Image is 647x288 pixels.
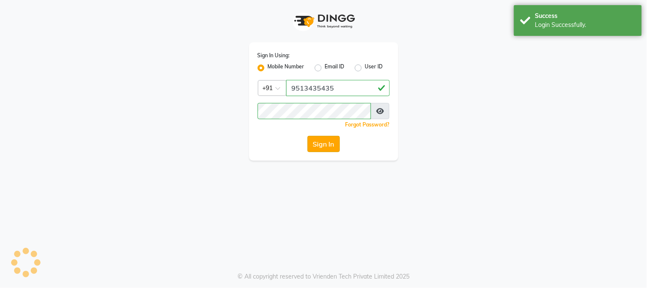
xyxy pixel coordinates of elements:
[258,52,290,59] label: Sign In Using:
[308,136,340,152] button: Sign In
[365,63,383,73] label: User ID
[535,12,635,21] div: Success
[268,63,305,73] label: Mobile Number
[290,9,358,34] img: logo1.svg
[535,21,635,29] div: Login Successfully.
[325,63,345,73] label: Email ID
[345,121,390,128] a: Forgot Password?
[258,103,371,119] input: Username
[286,80,390,96] input: Username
